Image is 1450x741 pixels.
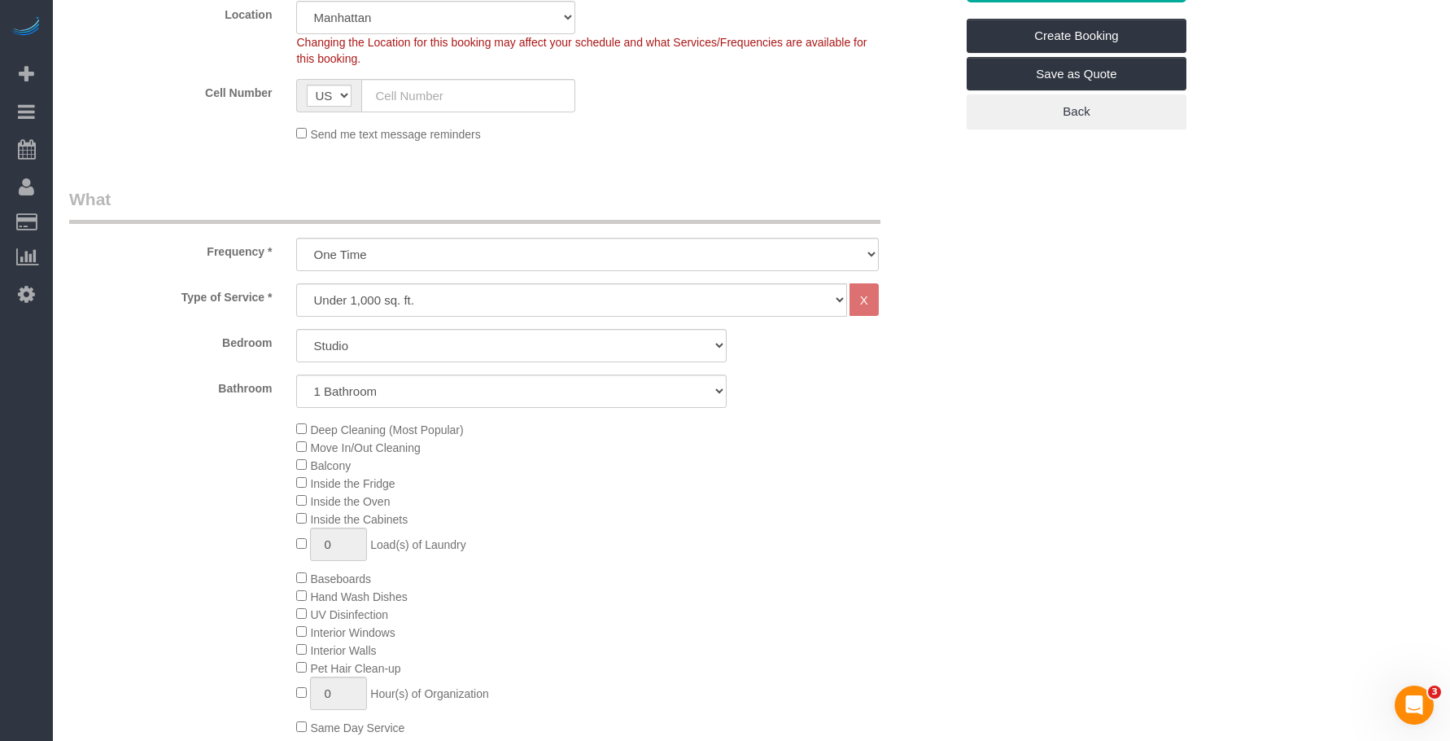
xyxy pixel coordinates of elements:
span: Interior Walls [310,644,376,657]
span: Move In/Out Cleaning [310,441,420,454]
span: Pet Hair Clean-up [310,662,400,675]
a: Back [967,94,1186,129]
span: Inside the Fridge [310,477,395,490]
a: Save as Quote [967,57,1186,91]
a: Create Booking [967,19,1186,53]
legend: What [69,187,880,224]
span: Deep Cleaning (Most Popular) [310,423,463,436]
span: Inside the Oven [310,495,390,508]
label: Type of Service * [57,283,284,305]
label: Frequency * [57,238,284,260]
span: Inside the Cabinets [310,513,408,526]
span: Balcony [310,459,351,472]
span: Hour(s) of Organization [370,687,489,700]
label: Bathroom [57,375,284,397]
span: Send me text message reminders [310,128,480,141]
label: Location [57,1,284,23]
span: UV Disinfection [310,608,388,621]
input: Cell Number [361,79,575,112]
iframe: Intercom live chat [1395,686,1434,725]
span: Changing the Location for this booking may affect your schedule and what Services/Frequencies are... [296,36,867,65]
span: Same Day Service [310,721,404,734]
span: Interior Windows [310,626,395,639]
span: Load(s) of Laundry [370,538,466,551]
img: Automaid Logo [10,16,42,39]
label: Bedroom [57,329,284,351]
label: Cell Number [57,79,284,101]
span: Baseboards [310,572,371,585]
span: 3 [1428,686,1441,699]
span: Hand Wash Dishes [310,590,407,603]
